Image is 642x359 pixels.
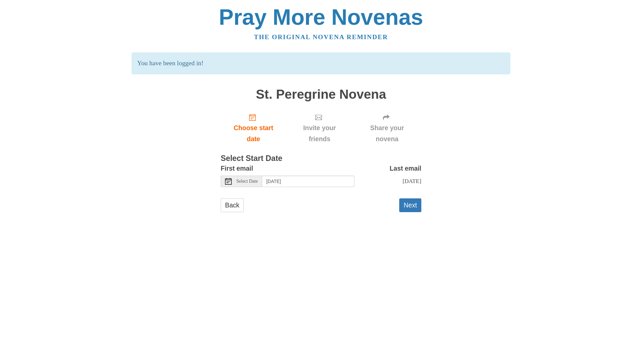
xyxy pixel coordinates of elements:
span: Select Date [236,179,258,184]
div: Click "Next" to confirm your start date first. [286,108,353,148]
span: Share your novena [359,122,415,145]
div: Click "Next" to confirm your start date first. [353,108,421,148]
p: You have been logged in! [132,53,510,74]
span: [DATE] [403,178,421,184]
span: Invite your friends [293,122,346,145]
a: Choose start date [221,108,286,148]
span: Choose start date [227,122,280,145]
a: The original novena reminder [254,33,388,40]
label: Last email [390,163,421,174]
label: First email [221,163,253,174]
button: Next [399,198,421,212]
a: Back [221,198,244,212]
h3: Select Start Date [221,154,421,163]
a: Pray More Novenas [219,5,423,29]
h1: St. Peregrine Novena [221,87,421,102]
